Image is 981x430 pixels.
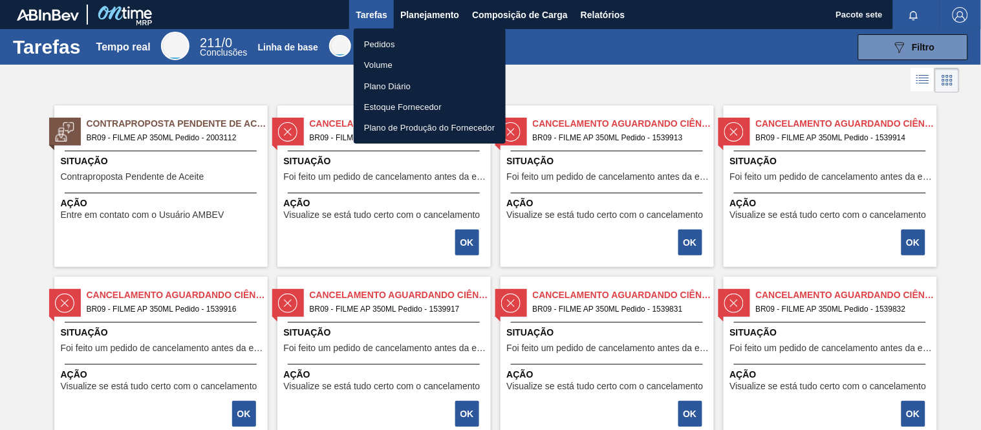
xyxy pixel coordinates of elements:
font: Volume [364,60,393,70]
font: Pedidos [364,39,395,49]
a: Plano Diário [354,76,506,96]
a: Volume [354,54,506,75]
a: Plano de Produção do Fornecedor [354,117,506,138]
font: Estoque Fornecedor [364,102,442,112]
a: Estoque Fornecedor [354,96,506,117]
font: Plano Diário [364,81,411,91]
a: Pedidos [354,34,506,54]
font: Plano de Produção do Fornecedor [364,123,495,133]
